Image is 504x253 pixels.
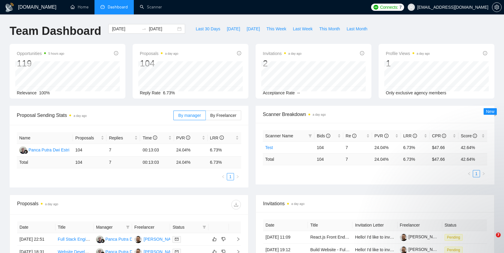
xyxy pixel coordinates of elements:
[343,142,372,153] td: 7
[220,173,227,180] button: left
[202,225,206,229] span: filter
[24,150,28,154] img: gigradar-bm.png
[17,233,55,246] td: [DATE] 22:51
[108,5,128,10] span: Dashboard
[73,132,106,144] th: Proposals
[343,24,370,34] button: Last Month
[140,58,178,69] div: 104
[48,52,64,55] time: 5 hours ago
[134,236,178,241] a: MK[PERSON_NAME]
[492,5,501,10] span: setting
[17,111,173,119] span: Proposal Sending Stats
[105,236,146,242] div: Panca Putra Dwi Estri
[400,247,443,252] a: [PERSON_NAME]
[165,52,178,55] time: a day ago
[263,90,295,95] span: Acceptance Rate
[176,136,190,140] span: PVR
[308,231,352,244] td: React.js Front End Developer for Casino Mini Games
[297,90,300,95] span: --
[234,173,241,180] button: right
[112,26,139,32] input: Start date
[142,26,146,31] span: to
[263,200,487,207] span: Invitations
[293,26,313,32] span: Last Week
[400,234,443,239] a: [PERSON_NAME]
[263,219,308,231] th: Date
[231,237,240,241] span: right
[10,24,101,38] h1: Team Dashboard
[100,5,105,9] span: dashboard
[409,5,413,9] span: user
[445,247,465,252] a: Pending
[220,173,227,180] li: Previous Page
[149,26,176,32] input: End date
[58,237,181,242] a: Full Stack Engineer Needed: React, Node, and Postgres Expertise
[372,142,401,153] td: 24.04%
[17,58,64,69] div: 119
[314,142,343,153] td: 104
[17,50,64,57] span: Opportunities
[210,136,224,140] span: LRR
[140,90,160,95] span: Reply Rate
[106,157,140,168] td: 7
[28,147,69,153] div: Panca Putra Dwi Estri
[140,50,178,57] span: Proposals
[483,51,487,55] span: info-circle
[384,134,388,138] span: info-circle
[221,237,226,242] span: dislike
[314,153,343,165] td: 104
[55,221,94,233] th: Title
[126,225,130,229] span: filter
[220,136,224,140] span: info-circle
[360,51,364,55] span: info-circle
[231,200,241,209] button: download
[399,4,402,11] span: 7
[144,236,178,242] div: [PERSON_NAME]
[265,145,273,150] a: Test
[386,58,430,69] div: 1
[372,153,401,165] td: 24.04 %
[263,231,308,244] td: [DATE] 11:09
[196,26,220,32] span: Last 30 Days
[445,234,463,241] span: Pending
[352,134,356,138] span: info-circle
[45,203,58,206] time: a day ago
[17,132,73,144] th: Name
[39,90,50,95] span: 100%
[247,26,260,32] span: [DATE]
[178,113,201,118] span: By manager
[142,136,157,140] span: Time
[346,26,367,32] span: Last Month
[319,26,340,32] span: This Month
[310,235,409,239] a: React.js Front End Developer for Casino Mini Games
[70,5,88,10] a: homeHome
[374,133,388,138] span: PVR
[288,52,301,55] time: a day ago
[106,132,140,144] th: Replies
[316,24,343,34] button: This Month
[326,134,330,138] span: info-circle
[106,144,140,157] td: 7
[142,26,146,31] span: swap-right
[73,114,87,117] time: a day ago
[223,24,243,34] button: [DATE]
[55,233,94,246] td: Full Stack Engineer Needed: React, Node, and Postgres Expertise
[492,2,502,12] button: setting
[210,113,236,118] span: By Freelancer
[208,157,241,168] td: 6.73 %
[308,134,312,138] span: filter
[263,58,301,69] div: 2
[174,157,208,168] td: 24.04 %
[134,236,142,243] img: MK
[352,219,397,231] th: Invitation Letter
[96,236,103,243] img: PP
[94,221,132,233] th: Manager
[265,133,293,138] span: Scanner Name
[400,233,407,241] img: c1iHalmjMpKbtBnvCWXbFJKd94Y0eQNGiFfBR4Ycn6kdKBJCz_CcRKYXKo5d86SbXn
[17,221,55,233] th: Date
[192,24,223,34] button: Last 30 Days
[125,223,131,232] span: filter
[17,157,73,168] td: Total
[114,51,118,55] span: info-circle
[237,51,241,55] span: info-circle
